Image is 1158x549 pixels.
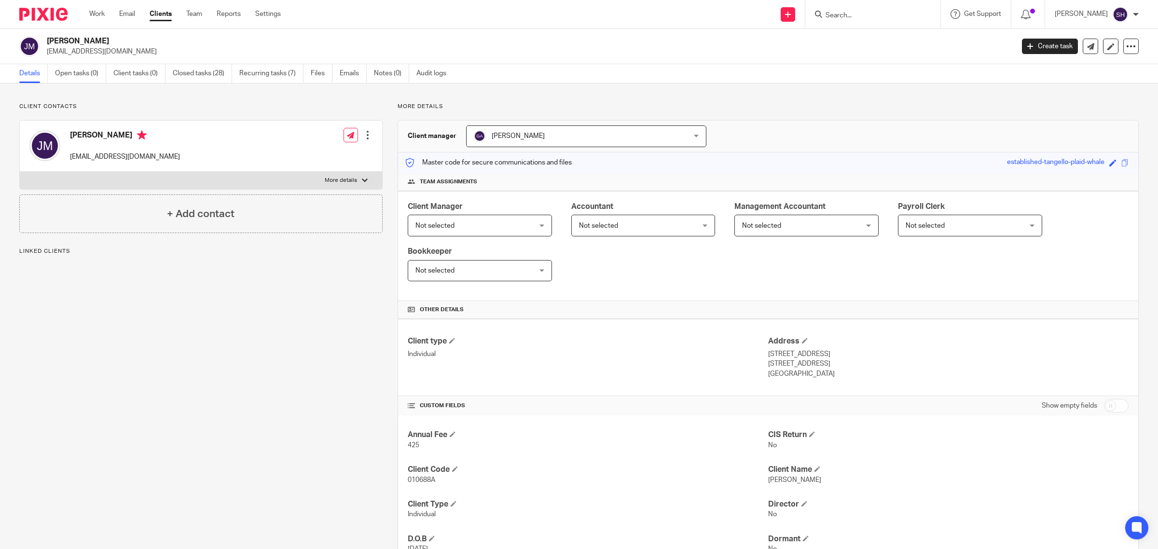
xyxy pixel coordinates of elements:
h4: Director [768,499,1129,509]
p: [GEOGRAPHIC_DATA] [768,369,1129,379]
h4: CIS Return [768,430,1129,440]
h4: Client type [408,336,768,346]
span: Bookkeeper [408,247,452,255]
p: [EMAIL_ADDRESS][DOMAIN_NAME] [70,152,180,162]
h4: CUSTOM FIELDS [408,402,768,410]
span: Individual [408,511,436,518]
span: No [768,511,777,518]
img: svg%3E [29,130,60,161]
span: Client Manager [408,203,463,210]
a: Closed tasks (28) [173,64,232,83]
a: Email [119,9,135,19]
p: Master code for secure communications and files [405,158,572,167]
h4: Annual Fee [408,430,768,440]
h4: Dormant [768,534,1129,544]
a: Settings [255,9,281,19]
h4: Client Name [768,465,1129,475]
input: Search [825,12,911,20]
i: Primary [137,130,147,140]
span: Not selected [906,222,945,229]
p: [EMAIL_ADDRESS][DOMAIN_NAME] [47,47,1007,56]
a: Recurring tasks (7) [239,64,303,83]
a: Clients [150,9,172,19]
span: [PERSON_NAME] [492,133,545,139]
span: Not selected [742,222,781,229]
p: Individual [408,349,768,359]
a: Reports [217,9,241,19]
a: Details [19,64,48,83]
p: More details [325,177,357,184]
span: Not selected [415,267,455,274]
p: Client contacts [19,103,383,110]
h4: + Add contact [167,206,234,221]
span: [PERSON_NAME] [768,477,821,483]
h2: [PERSON_NAME] [47,36,815,46]
span: Accountant [571,203,613,210]
span: Payroll Clerk [898,203,945,210]
span: Management Accountant [734,203,826,210]
a: Open tasks (0) [55,64,106,83]
span: Not selected [579,222,618,229]
p: Linked clients [19,247,383,255]
span: Get Support [964,11,1001,17]
a: Emails [340,64,367,83]
a: Create task [1022,39,1078,54]
span: Other details [420,306,464,314]
h4: Address [768,336,1129,346]
a: Files [311,64,332,83]
span: Team assignments [420,178,477,186]
span: 425 [408,442,419,449]
h4: Client Type [408,499,768,509]
div: established-tangello-plaid-whale [1007,157,1104,168]
img: svg%3E [19,36,40,56]
p: [STREET_ADDRESS] [768,359,1129,369]
a: Team [186,9,202,19]
a: Audit logs [416,64,454,83]
a: Notes (0) [374,64,409,83]
span: No [768,442,777,449]
h4: [PERSON_NAME] [70,130,180,142]
p: [PERSON_NAME] [1055,9,1108,19]
img: svg%3E [474,130,485,142]
label: Show empty fields [1042,401,1097,411]
p: More details [398,103,1139,110]
img: Pixie [19,8,68,21]
span: 010688A [408,477,435,483]
p: [STREET_ADDRESS] [768,349,1129,359]
a: Work [89,9,105,19]
h3: Client manager [408,131,456,141]
a: Client tasks (0) [113,64,165,83]
img: svg%3E [1113,7,1128,22]
h4: D.O.B [408,534,768,544]
h4: Client Code [408,465,768,475]
span: Not selected [415,222,455,229]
